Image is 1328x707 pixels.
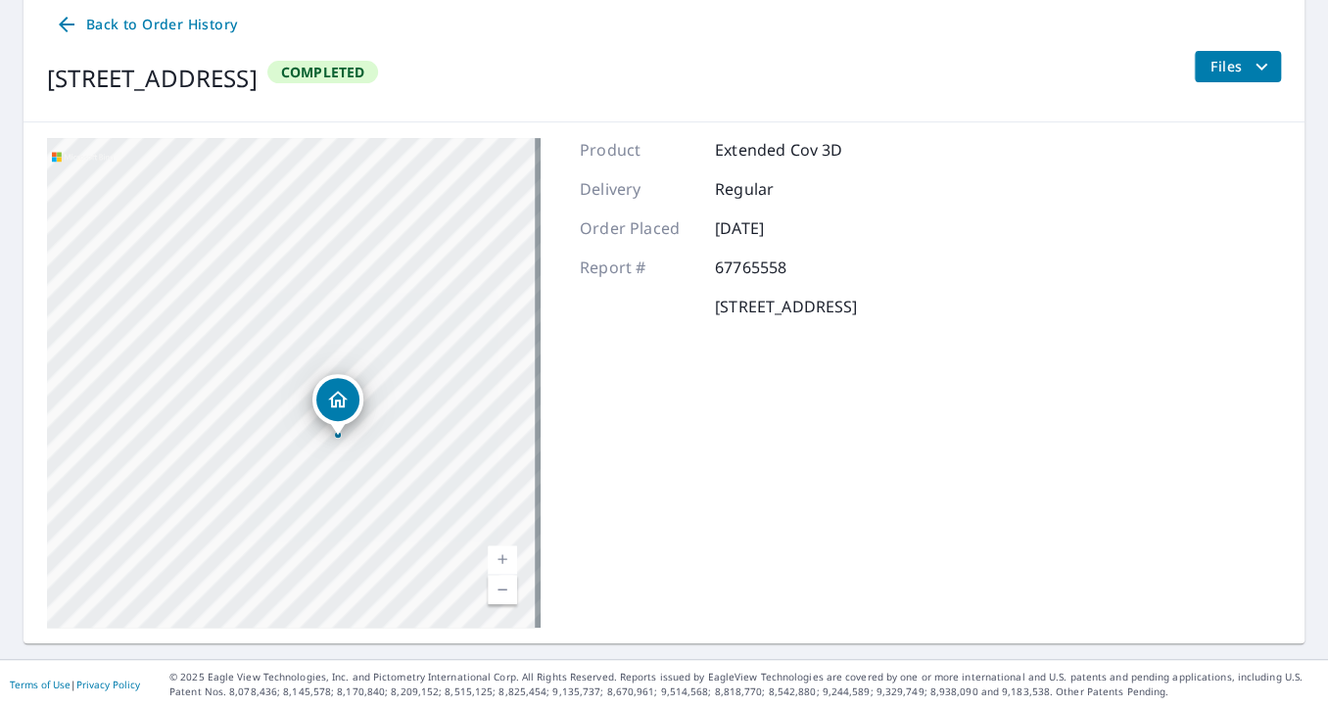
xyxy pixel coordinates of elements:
[715,138,842,162] p: Extended Cov 3D
[715,216,832,240] p: [DATE]
[580,256,697,279] p: Report #
[47,7,245,43] a: Back to Order History
[10,678,71,691] a: Terms of Use
[580,216,697,240] p: Order Placed
[47,61,258,96] div: [STREET_ADDRESS]
[169,670,1318,699] p: © 2025 Eagle View Technologies, Inc. and Pictometry International Corp. All Rights Reserved. Repo...
[715,256,832,279] p: 67765558
[269,63,377,81] span: Completed
[76,678,140,691] a: Privacy Policy
[715,177,832,201] p: Regular
[55,13,237,37] span: Back to Order History
[10,679,140,690] p: |
[580,177,697,201] p: Delivery
[488,545,517,575] a: Current Level 16, Zoom In
[715,295,857,318] p: [STREET_ADDRESS]
[488,575,517,604] a: Current Level 16, Zoom Out
[580,138,697,162] p: Product
[312,374,363,435] div: Dropped pin, building 1, Residential property, 57 Cove Neck Rd Oyster Bay, NY 11771
[1210,55,1273,78] span: Files
[1194,51,1281,82] button: filesDropdownBtn-67765558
